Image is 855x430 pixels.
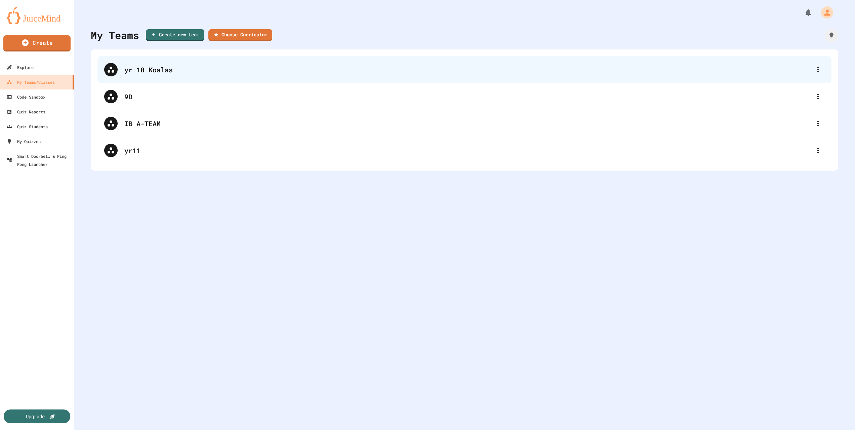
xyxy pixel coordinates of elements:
[7,7,67,24] img: logo-orange.svg
[7,108,45,116] div: Quiz Reports
[124,92,811,102] div: 9D
[7,78,55,86] div: My Teams/Classes
[7,152,71,168] div: Smart Doorbell & Ping Pong Launcher
[97,137,831,164] div: yr11
[97,110,831,137] div: IB A-TEAM
[7,122,48,131] div: Quiz Students
[7,137,41,145] div: My Quizzes
[124,145,811,155] div: yr11
[97,83,831,110] div: 9D
[124,65,811,75] div: yr 10 Koalas
[146,29,204,41] a: Create new team
[7,93,45,101] div: Code Sandbox
[97,56,831,83] div: yr 10 Koalas
[124,118,811,129] div: IB A-TEAM
[825,29,838,42] div: How it works
[91,28,139,43] div: My Teams
[26,413,45,420] div: Upgrade
[814,5,835,20] div: My Account
[208,29,272,41] a: Choose Curriculum
[3,35,71,51] a: Create
[7,63,34,71] div: Explore
[792,7,814,18] div: My Notifications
